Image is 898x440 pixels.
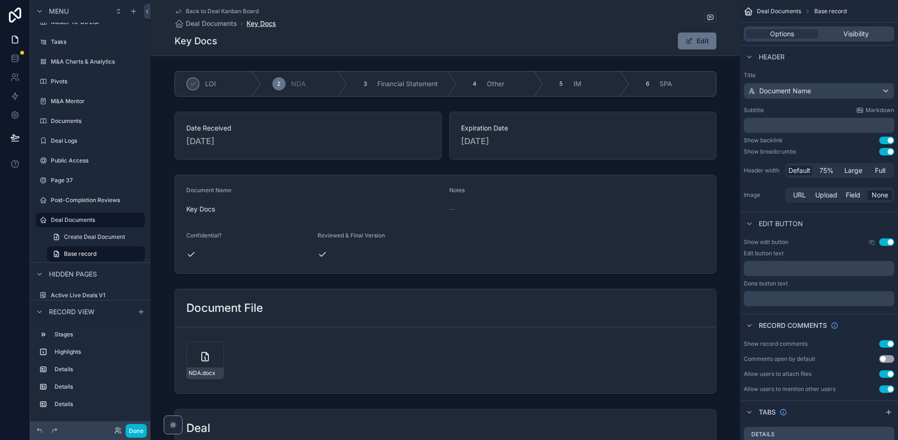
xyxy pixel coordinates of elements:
a: Pivots [36,74,145,89]
label: Details [55,400,141,408]
span: Create Deal Document [64,233,125,241]
label: Documents [51,117,143,125]
label: Pivots [51,78,143,85]
a: Base record [47,246,145,261]
div: Show breadcrumbs [744,148,796,155]
a: Page 37 [36,173,145,188]
span: Back to Deal Kanban Board [186,8,259,15]
label: Subtitle [744,106,764,114]
span: Large [844,166,862,175]
label: Title [744,72,894,79]
label: Highlights [55,348,141,356]
span: Edit button [759,219,803,228]
span: None [872,190,888,200]
label: Post-Completion Reviews [51,196,143,204]
div: Allow users to attach files [744,370,811,378]
a: M&A Charts & Analytics [36,54,145,69]
div: Allow users to mention other users [744,385,835,393]
label: Image [744,191,781,199]
span: Menu [49,7,69,16]
label: Details [55,366,141,373]
span: Markdown [866,106,894,114]
label: Header width [744,167,781,174]
button: Done [126,424,147,438]
span: Upload [815,190,837,200]
span: Field [846,190,860,200]
span: Record view [49,307,95,317]
label: Public Access [51,157,143,164]
label: Details [55,383,141,391]
div: scrollable content [744,118,894,133]
label: Stages [55,331,141,338]
a: Markdown [856,106,894,114]
span: URL [793,190,806,200]
label: Tasks [51,38,143,46]
span: 75% [819,166,834,175]
span: Document Name [759,86,811,96]
button: Edit [678,33,716,49]
div: scrollable content [744,261,894,276]
span: Options [770,29,794,39]
span: Base record [64,250,96,258]
div: scrollable content [30,323,151,421]
a: Deal Documents [175,19,237,28]
label: M&A Charts & Analytics [51,58,143,65]
a: Post-Completion Reviews [36,193,145,208]
span: Header [759,52,785,62]
h1: Key Docs [175,34,217,48]
div: Comments open by default [744,355,815,363]
a: Key Docs [246,19,276,28]
a: Back to Deal Kanban Board [175,8,259,15]
span: Record comments [759,321,827,330]
a: Deal Logs [36,133,145,148]
label: Show edit button [744,238,788,246]
label: Deal Logs [51,137,143,145]
span: Tabs [759,407,776,417]
span: Hidden pages [49,269,97,279]
a: Tasks [36,34,145,49]
span: Deal Documents [186,19,237,28]
span: Full [875,166,885,175]
button: Document Name [744,83,894,99]
label: M&A Mentor [51,98,143,105]
span: Visibility [843,29,869,39]
a: Create Deal Document [47,229,145,244]
label: Done button text [744,280,788,287]
div: scrollable content [744,291,894,306]
label: Deal Documents [51,216,139,224]
a: Documents [36,114,145,129]
div: Show record comments [744,340,808,348]
div: Show backlink [744,137,783,144]
a: Active Live Deals V1 [36,288,145,303]
span: Default [788,166,811,175]
a: Deal Documents [36,212,145,228]
a: M&A Mentor [36,94,145,109]
label: Active Live Deals V1 [51,292,143,299]
span: Deal Documents [757,8,801,15]
a: Public Access [36,153,145,168]
label: Edit button text [744,250,784,257]
label: Page 37 [51,177,143,184]
span: Base record [814,8,847,15]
